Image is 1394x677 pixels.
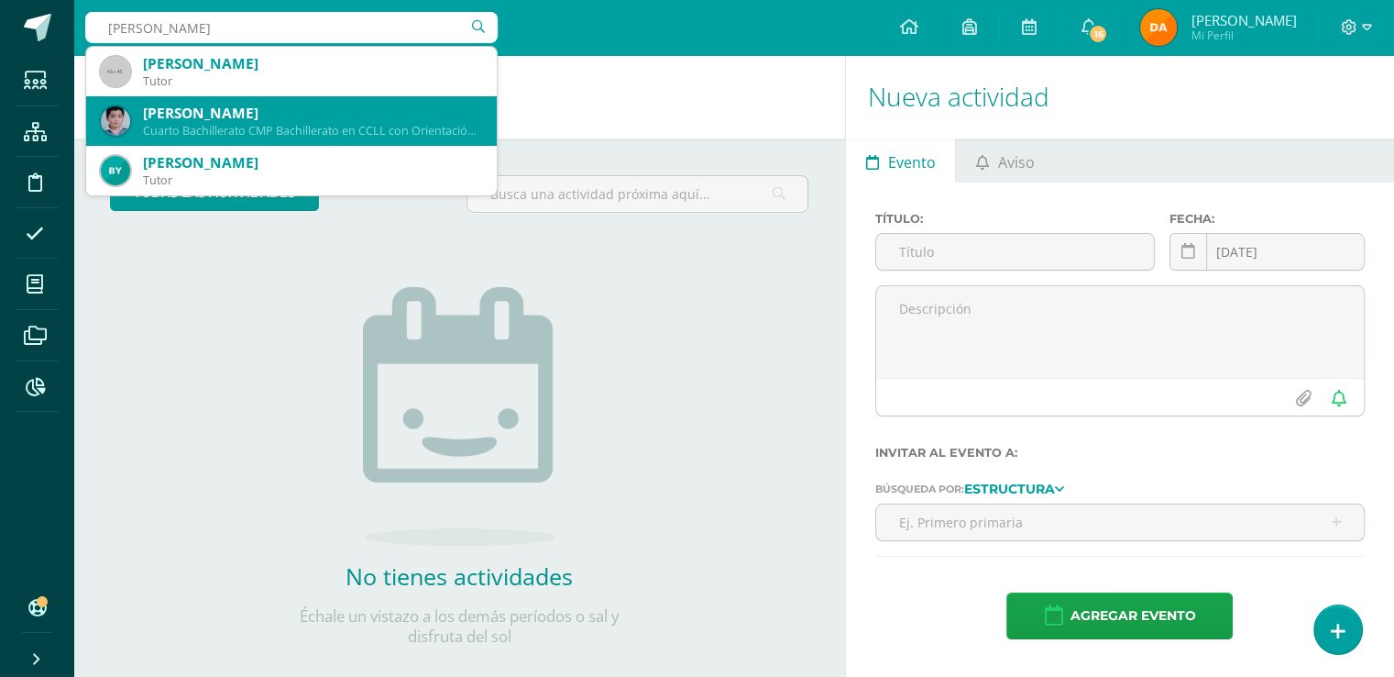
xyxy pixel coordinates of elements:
[876,505,1364,540] input: Ej. Primero primaria
[964,482,1064,494] a: Estructura
[1006,593,1233,639] button: Agregar evento
[101,106,130,136] img: 706355f9888efad8097286793b123fd8.png
[143,73,482,89] div: Tutor
[363,287,555,546] img: no_activities.png
[868,55,1372,139] h1: Nueva actividad
[467,176,807,212] input: Busca una actividad próxima aquí...
[956,139,1054,183] a: Aviso
[875,212,1155,226] label: Título:
[276,560,642,592] h2: No tienes actividades
[143,153,482,172] div: [PERSON_NAME]
[1140,9,1177,46] img: 82a5943632aca8211823fb2e9800a6c1.png
[101,57,130,86] img: 45x45
[1170,234,1364,270] input: Fecha de entrega
[1169,212,1365,226] label: Fecha:
[143,172,482,188] div: Tutor
[998,140,1035,184] span: Aviso
[1191,11,1296,29] span: [PERSON_NAME]
[875,483,964,495] span: Búsqueda por:
[85,12,498,43] input: Busca un usuario...
[1088,24,1108,44] span: 16
[964,481,1055,497] strong: Estructura
[143,104,482,123] div: [PERSON_NAME]
[1070,594,1195,638] span: Agregar evento
[888,140,936,184] span: Evento
[846,139,955,183] a: Evento
[101,156,130,185] img: 4f130c8a32feafe7da1d3b0bca28835e.png
[276,606,642,647] p: Échale un vistazo a los demás períodos o sal y disfruta del sol
[875,446,1365,460] label: Invitar al evento a:
[143,123,482,139] div: Cuarto Bachillerato CMP Bachillerato en CCLL con Orientación en Computación 2014000273
[143,54,482,73] div: [PERSON_NAME]
[1191,28,1296,43] span: Mi Perfil
[876,234,1154,270] input: Título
